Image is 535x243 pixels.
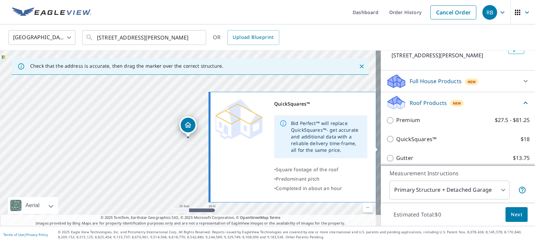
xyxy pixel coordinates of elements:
a: Privacy Policy [26,232,48,237]
span: New [453,101,461,106]
p: Estimated Total: $0 [388,207,447,222]
p: Check that the address is accurate, then drag the marker over the correct structure. [30,63,223,69]
p: Gutter [396,154,413,162]
div: Aerial [8,197,58,214]
span: Your report will include the primary structure and a detached garage if one exists. [518,186,526,194]
span: Next [511,210,522,219]
img: Premium [216,99,262,139]
div: RB [482,5,497,20]
a: Terms [270,215,281,220]
div: OR [213,30,279,45]
div: • [274,174,367,184]
span: Upload Blueprint [233,33,274,42]
span: © 2025 TomTom, Earthstar Geographics SIO, © 2025 Microsoft Corporation, © [101,215,281,221]
a: OpenStreetMap [240,215,268,220]
div: Bid Perfect™ will replace QuickSquares™- get accurate and additional data with a reliable deliver... [291,117,362,156]
p: Measurement Instructions [390,169,526,177]
a: Upload Blueprint [227,30,279,45]
button: Close [357,62,366,71]
p: © 2025 Eagle View Technologies, Inc. and Pictometry International Corp. All Rights Reserved. Repo... [58,230,532,240]
p: $27.5 - $81.25 [495,116,530,124]
p: $18 [521,135,530,143]
span: Square footage of the roof [276,166,338,173]
a: Terms of Use [3,232,24,237]
button: Next [506,207,528,222]
p: | [3,233,48,237]
div: Full House ProductsNew [386,73,530,89]
p: QuickSquares™ [396,135,436,143]
div: QuickSquares™ [274,99,367,109]
div: Primary Structure + Detached Garage [390,181,510,199]
img: EV Logo [12,7,91,17]
div: Aerial [23,197,42,214]
div: Dropped pin, building 1, Residential property, 1912 Agnes Broussard Rd New Iberia, LA 70560 [179,116,197,137]
input: Search by address or latitude-longitude [97,28,192,47]
span: New [468,79,476,84]
a: Current Level 20, Zoom Out [363,202,373,212]
div: • [274,165,367,174]
p: $13.75 [513,154,530,162]
p: Premium [396,116,420,124]
div: • [274,184,367,193]
p: [STREET_ADDRESS][PERSON_NAME] [392,51,506,59]
p: Roof Products [410,99,447,107]
span: Predominant pitch [276,176,319,182]
span: Completed in about an hour [276,185,342,191]
a: Cancel Order [430,5,476,19]
div: Roof ProductsNew [386,95,530,111]
p: Full House Products [410,77,462,85]
div: [GEOGRAPHIC_DATA] [8,28,75,47]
